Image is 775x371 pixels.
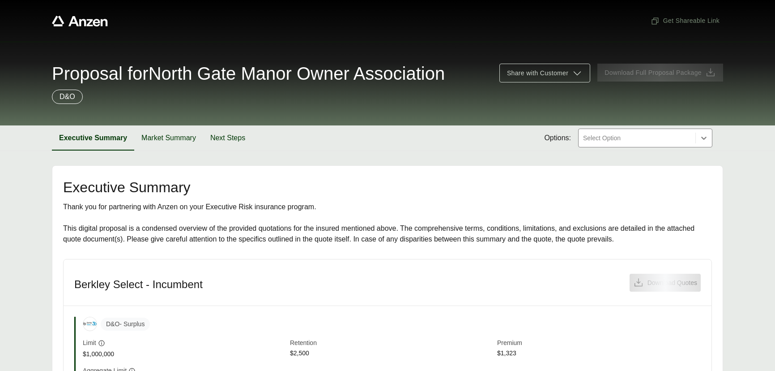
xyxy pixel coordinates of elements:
[651,16,720,26] span: Get Shareable Link
[83,317,97,331] img: Berkley Select
[83,349,286,359] span: $1,000,000
[52,125,134,151] button: Executive Summary
[60,91,75,102] p: D&O
[52,16,108,26] a: Anzen website
[74,278,203,291] h3: Berkley Select - Incumbent
[290,338,494,349] span: Retention
[101,318,150,331] span: D&O - Surplus
[52,65,445,82] span: Proposal for North Gate Manor Owner Association
[83,338,96,348] span: Limit
[63,180,712,194] h2: Executive Summary
[544,133,571,143] span: Options:
[499,64,590,82] button: Share with Customer
[290,349,494,359] span: $2,500
[134,125,203,151] button: Market Summary
[203,125,252,151] button: Next Steps
[647,13,723,29] button: Get Shareable Link
[507,69,568,78] span: Share with Customer
[605,68,702,78] span: Download Full Proposal Package
[497,349,701,359] span: $1,323
[63,202,712,245] div: Thank you for partnering with Anzen on your Executive Risk insurance program. This digital propos...
[497,338,701,349] span: Premium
